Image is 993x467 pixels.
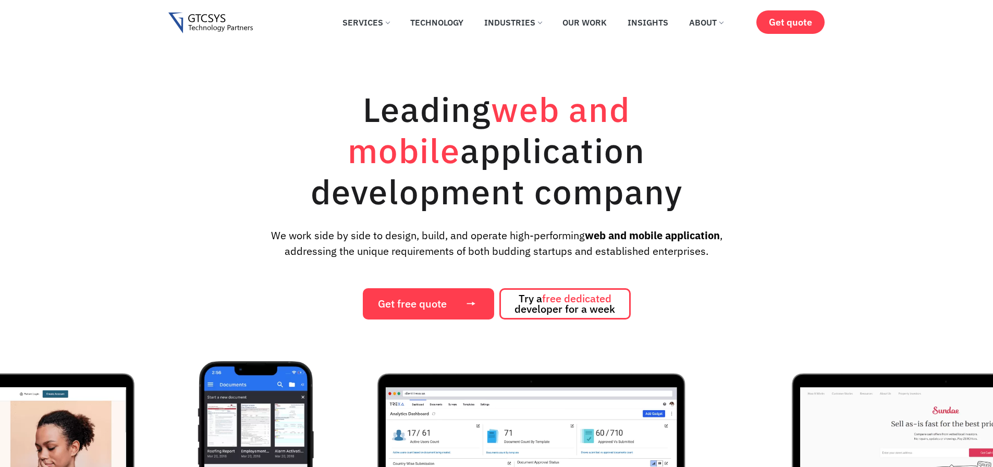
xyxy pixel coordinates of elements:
[585,228,720,242] strong: web and mobile application
[555,11,615,34] a: Our Work
[542,291,611,305] span: free dedicated
[756,10,825,34] a: Get quote
[335,11,397,34] a: Services
[620,11,676,34] a: Insights
[348,87,630,173] span: web and mobile
[253,228,739,259] p: We work side by side to design, build, and operate high-performing , addressing the unique requir...
[514,293,615,314] span: Try a developer for a week
[378,299,447,309] span: Get free quote
[262,89,731,212] h1: Leading application development company
[476,11,549,34] a: Industries
[769,17,812,28] span: Get quote
[681,11,731,34] a: About
[363,288,494,319] a: Get free quote
[499,288,631,319] a: Try afree dedicated developer for a week
[402,11,471,34] a: Technology
[168,13,253,34] img: Gtcsys logo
